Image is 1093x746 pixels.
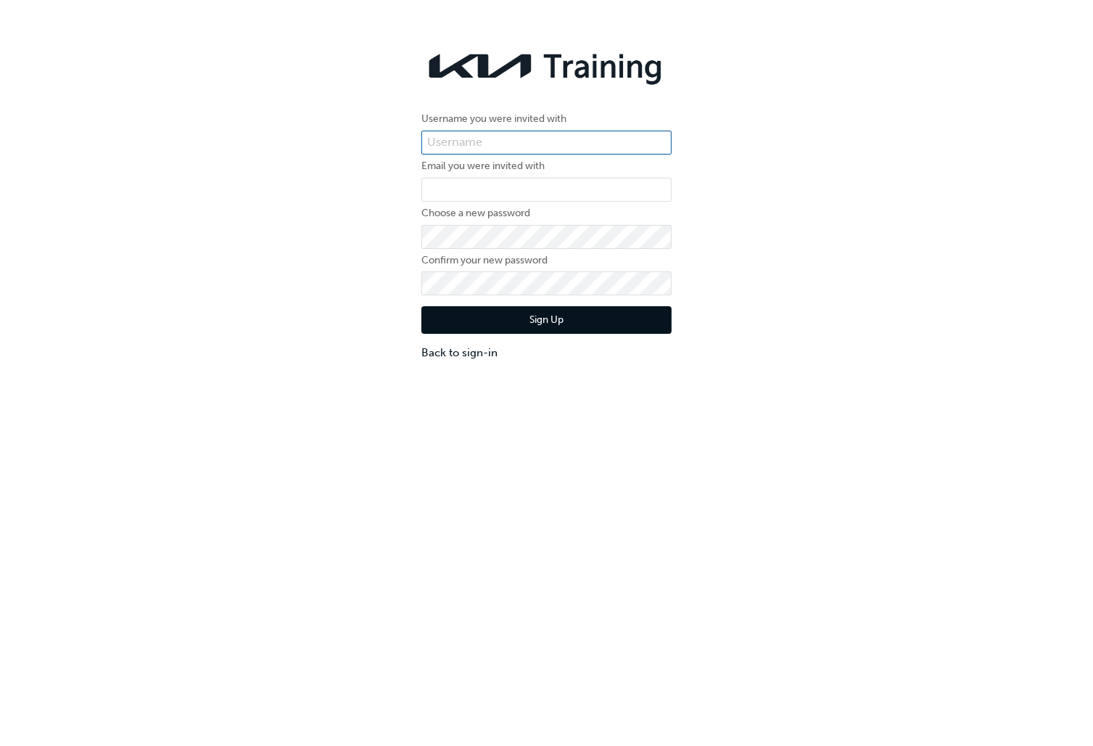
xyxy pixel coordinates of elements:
input: Username [421,131,672,155]
a: Back to sign-in [421,345,672,361]
label: Username you were invited with [421,110,672,128]
img: kia-training [421,44,672,89]
label: Confirm your new password [421,252,672,269]
button: Sign Up [421,306,672,334]
label: Choose a new password [421,205,672,222]
label: Email you were invited with [421,157,672,175]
